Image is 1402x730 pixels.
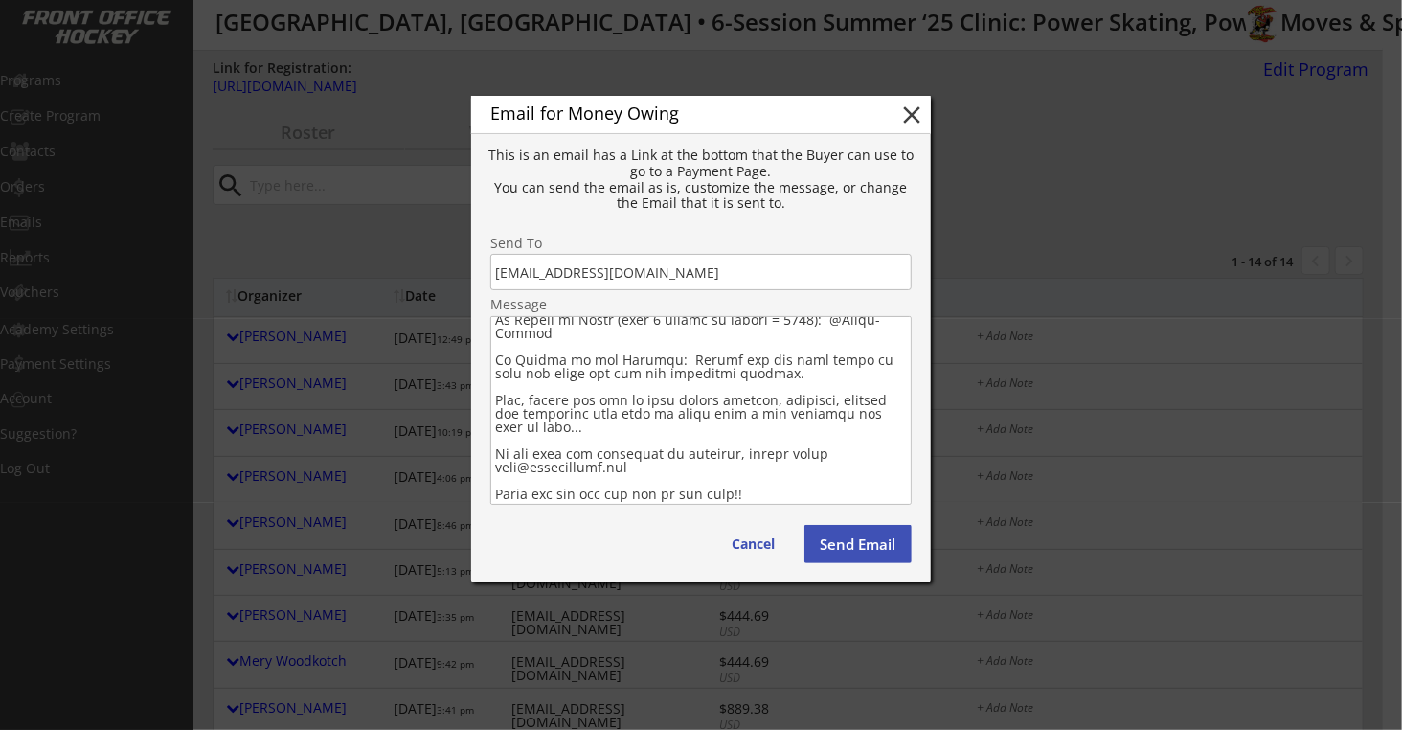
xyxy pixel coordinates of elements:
button: Cancel [712,525,794,563]
button: Send Email [804,525,912,563]
div: Send To [490,237,912,250]
input: Email [490,254,912,290]
div: Email for Money Owing [490,104,868,122]
div: This is an email has a Link at the bottom that the Buyer can use to go to a Payment Page. You can... [483,148,919,212]
button: close [897,101,926,129]
div: Message [490,298,912,311]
